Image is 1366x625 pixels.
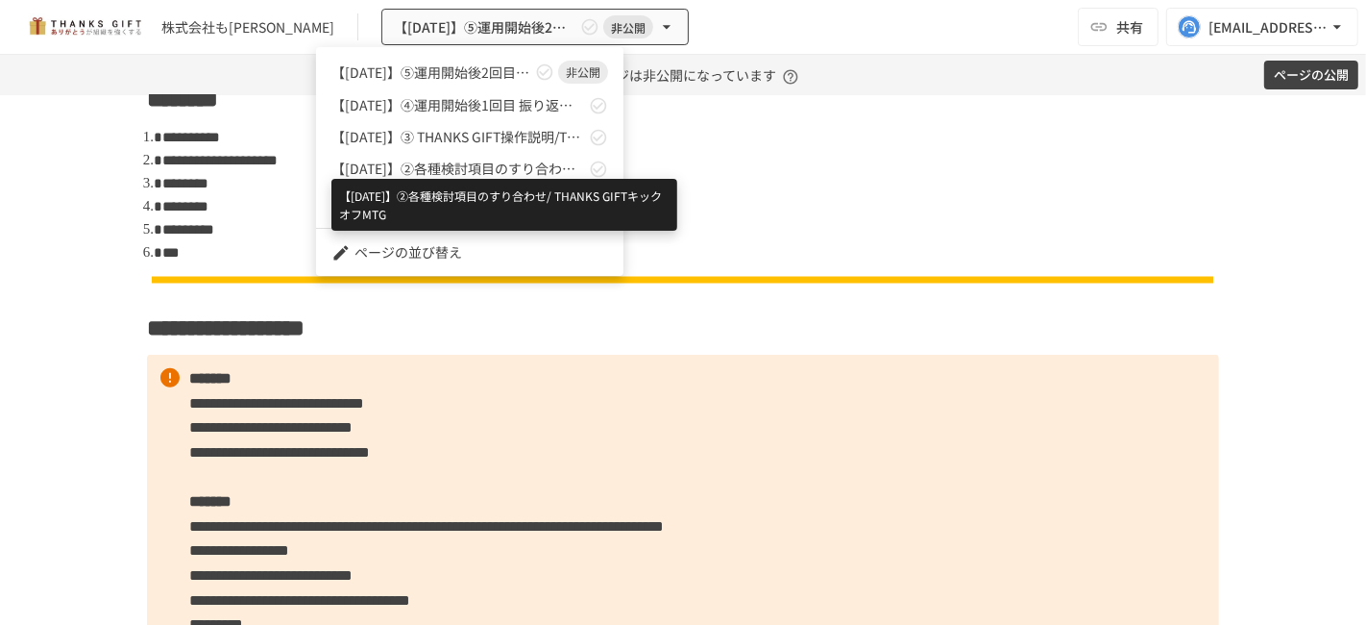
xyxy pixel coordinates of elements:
[331,159,585,179] span: 【[DATE]】②各種検討項目のすり合わせ/ THANKS GIFTキックオフMTG
[316,237,623,268] li: ページの並び替え
[331,222,481,242] span: 【[DATE]】納品用ページ
[558,63,608,81] span: 非公開
[331,190,585,211] span: 【[DATE]】①今後の運用についてのご案内/THANKS GIFTキックオフMTG
[331,95,585,115] span: 【[DATE]】④運用開始後1回目 振り返りMTG
[331,62,531,83] span: 【[DATE]】⑤運用開始後2回目振り返りMTG
[331,127,585,147] span: 【[DATE]】➂ THANKS GIFT操作説明/THANKS GIFT[PERSON_NAME]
